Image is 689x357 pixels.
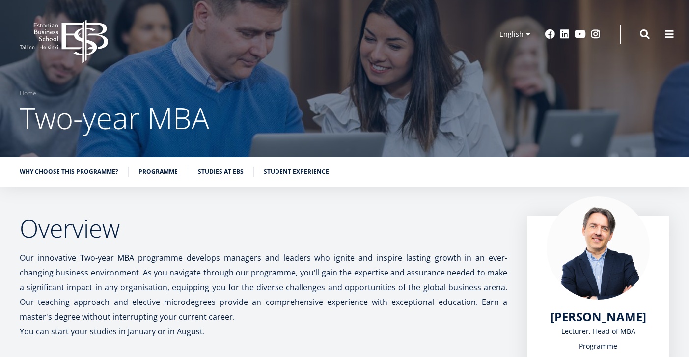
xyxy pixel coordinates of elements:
[138,167,178,177] a: Programme
[198,167,244,177] a: Studies at EBS
[560,29,570,39] a: Linkedin
[20,98,209,138] span: Two-year MBA
[551,308,646,325] span: [PERSON_NAME]
[575,29,586,39] a: Youtube
[20,250,507,324] p: Our innovative Two-year MBA programme develops managers and leaders who ignite and inspire lastin...
[264,167,329,177] a: Student experience
[547,324,650,354] div: Lecturer, Head of MBA Programme
[20,324,507,339] p: You can start your studies in January or in August.
[547,196,650,300] img: Marko Rillo
[20,167,118,177] a: Why choose this programme?
[591,29,601,39] a: Instagram
[551,309,646,324] a: [PERSON_NAME]
[545,29,555,39] a: Facebook
[20,88,36,98] a: Home
[20,216,507,241] h2: Overview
